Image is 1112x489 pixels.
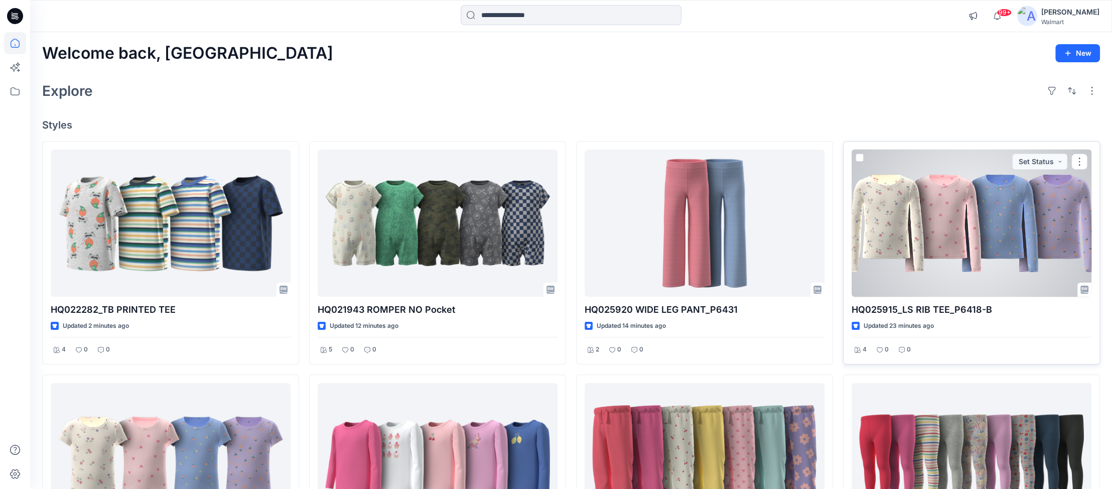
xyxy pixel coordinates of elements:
p: Updated 2 minutes ago [63,321,129,331]
p: HQ025915_LS RIB TEE_P6418-B [852,303,1091,317]
h2: Welcome back, [GEOGRAPHIC_DATA] [42,44,333,63]
img: avatar [1017,6,1037,26]
p: 0 [617,344,621,355]
a: HQ021943 ROMPER NO Pocket [318,150,558,297]
p: HQ021943 ROMPER NO Pocket [318,303,558,317]
p: HQ022282_TB PRINTED TEE [51,303,291,317]
p: 0 [885,344,889,355]
a: HQ022282_TB PRINTED TEE [51,150,291,297]
p: 0 [84,344,88,355]
p: Updated 12 minutes ago [330,321,398,331]
div: Walmart [1041,18,1099,26]
h2: Explore [42,83,93,99]
p: 2 [596,344,599,355]
div: [PERSON_NAME] [1041,6,1099,18]
p: Updated 23 minutes ago [864,321,934,331]
a: HQ025920 WIDE LEG PANT_P6431 [585,150,824,297]
p: 4 [863,344,867,355]
a: HQ025915_LS RIB TEE_P6418-B [852,150,1091,297]
p: 4 [62,344,66,355]
p: 0 [106,344,110,355]
p: 5 [329,344,332,355]
p: 0 [907,344,911,355]
p: Updated 14 minutes ago [597,321,666,331]
h4: Styles [42,119,1100,131]
p: HQ025920 WIDE LEG PANT_P6431 [585,303,824,317]
button: New [1055,44,1100,62]
p: 0 [372,344,376,355]
span: 99+ [997,9,1012,17]
p: 0 [639,344,643,355]
p: 0 [350,344,354,355]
